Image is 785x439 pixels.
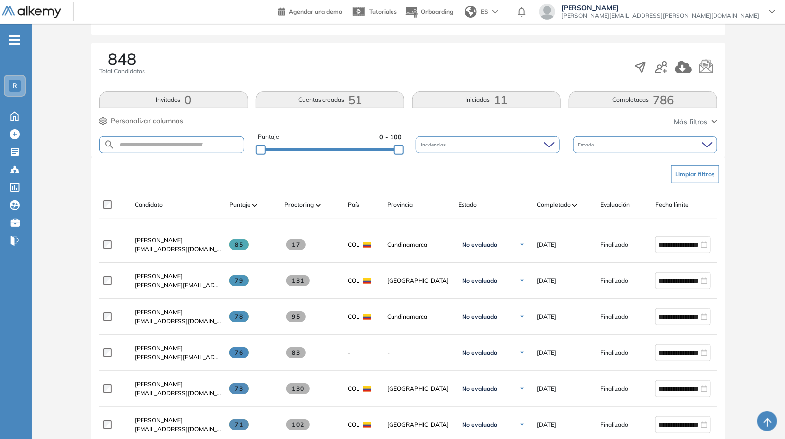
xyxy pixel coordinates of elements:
[229,275,249,286] span: 79
[135,380,183,388] span: [PERSON_NAME]
[462,241,497,249] span: No evaluado
[537,312,556,321] span: [DATE]
[363,386,371,392] img: COL
[2,6,61,19] img: Logo
[600,276,628,285] span: Finalizado
[537,348,556,357] span: [DATE]
[135,281,221,290] span: [PERSON_NAME][EMAIL_ADDRESS][DOMAIN_NAME]
[108,51,136,67] span: 848
[286,347,306,358] span: 83
[286,239,306,250] span: 17
[561,4,759,12] span: [PERSON_NAME]
[481,7,488,16] span: ES
[111,116,183,126] span: Personalizar columnas
[363,314,371,320] img: COL
[379,132,402,142] span: 0 - 100
[600,200,630,209] span: Evaluación
[286,311,306,322] span: 95
[135,308,183,316] span: [PERSON_NAME]
[286,419,310,430] span: 102
[104,139,115,151] img: SEARCH_ALT
[229,200,250,209] span: Puntaje
[99,67,145,75] span: Total Candidatos
[519,278,525,284] img: Ícono de flecha
[256,91,404,108] button: Cuentas creadas51
[12,82,17,90] span: R
[537,240,556,249] span: [DATE]
[600,312,628,321] span: Finalizado
[348,348,350,357] span: -
[387,348,450,357] span: -
[285,200,314,209] span: Proctoring
[578,141,597,148] span: Estado
[387,312,450,321] span: Cundinamarca
[229,347,249,358] span: 76
[135,389,221,398] span: [EMAIL_ADDRESS][DOMAIN_NAME]
[537,276,556,285] span: [DATE]
[135,308,221,317] a: [PERSON_NAME]
[135,200,163,209] span: Candidato
[458,200,477,209] span: Estado
[600,348,628,357] span: Finalizado
[387,240,450,249] span: Cundinamarca
[387,420,450,429] span: [GEOGRAPHIC_DATA]
[462,349,497,357] span: No evaluado
[519,350,525,356] img: Ícono de flecha
[229,239,249,250] span: 85
[655,200,689,209] span: Fecha límite
[348,420,359,429] span: COL
[348,312,359,321] span: COL
[135,317,221,326] span: [EMAIL_ADDRESS][DOMAIN_NAME]
[462,421,497,429] span: No evaluado
[286,383,310,394] span: 130
[363,242,371,248] img: COL
[519,314,525,320] img: Ícono de flecha
[519,242,525,248] img: Ícono de flecha
[387,384,450,393] span: [GEOGRAPHIC_DATA]
[99,91,248,108] button: Invitados0
[600,240,628,249] span: Finalizado
[348,200,359,209] span: País
[229,383,249,394] span: 73
[258,132,279,142] span: Puntaje
[278,5,342,17] a: Agendar una demo
[135,245,221,254] span: [EMAIL_ADDRESS][DOMAIN_NAME]
[405,1,453,23] button: Onboarding
[135,344,183,352] span: [PERSON_NAME]
[412,91,561,108] button: Iniciadas11
[537,384,556,393] span: [DATE]
[99,116,183,126] button: Personalizar columnas
[135,272,221,281] a: [PERSON_NAME]
[387,276,450,285] span: [GEOGRAPHIC_DATA]
[135,272,183,280] span: [PERSON_NAME]
[135,416,183,424] span: [PERSON_NAME]
[286,275,310,286] span: 131
[573,136,717,153] div: Estado
[674,117,717,127] button: Más filtros
[135,416,221,425] a: [PERSON_NAME]
[289,8,342,15] span: Agendar una demo
[135,344,221,353] a: [PERSON_NAME]
[363,422,371,428] img: COL
[492,10,498,14] img: arrow
[135,236,221,245] a: [PERSON_NAME]
[369,8,397,15] span: Tutoriales
[229,419,249,430] span: 71
[348,276,359,285] span: COL
[229,311,249,322] span: 78
[462,313,497,321] span: No evaluado
[600,420,628,429] span: Finalizado
[135,380,221,389] a: [PERSON_NAME]
[572,204,577,207] img: [missing "en.ARROW_ALT" translation]
[671,165,719,183] button: Limpiar filtros
[135,353,221,362] span: [PERSON_NAME][EMAIL_ADDRESS][DOMAIN_NAME]
[421,8,453,15] span: Onboarding
[416,136,560,153] div: Incidencias
[252,204,257,207] img: [missing "en.ARROW_ALT" translation]
[561,12,759,20] span: [PERSON_NAME][EMAIL_ADDRESS][PERSON_NAME][DOMAIN_NAME]
[316,204,321,207] img: [missing "en.ARROW_ALT" translation]
[465,6,477,18] img: world
[569,91,717,108] button: Completadas786
[462,277,497,285] span: No evaluado
[348,240,359,249] span: COL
